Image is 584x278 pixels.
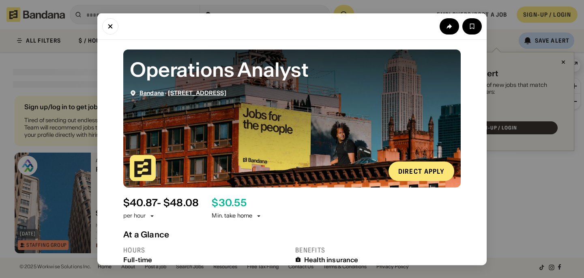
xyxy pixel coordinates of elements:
[123,197,199,209] div: $ 40.87 - $48.08
[212,212,262,220] div: Min. take home
[123,256,289,263] div: Full-time
[123,246,289,254] div: Hours
[295,246,461,254] div: Benefits
[168,89,226,96] a: [STREET_ADDRESS]
[398,168,444,174] div: Direct Apply
[140,89,164,96] a: Bandana
[130,56,454,83] div: Operations Analyst
[304,256,359,263] div: Health insurance
[102,18,118,34] button: Close
[130,155,156,181] img: Bandana logo
[140,89,226,96] div: ·
[123,212,146,220] div: per hour
[123,229,461,239] div: At a Glance
[212,197,246,209] div: $ 30.55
